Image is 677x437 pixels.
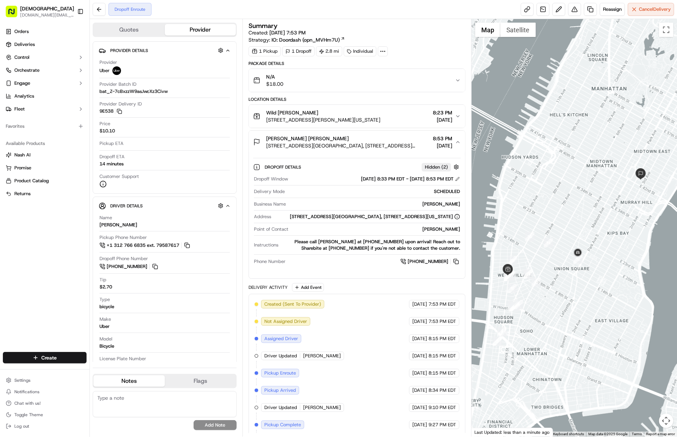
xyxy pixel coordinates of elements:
[254,258,286,265] span: Phone Number
[412,353,427,359] span: [DATE]
[24,76,91,82] div: We're available if you need us!
[433,135,452,142] span: 8:53 PM
[266,116,380,123] span: [STREET_ADDRESS][PERSON_NAME][US_STATE]
[290,213,460,220] div: [STREET_ADDRESS][GEOGRAPHIC_DATA], [STREET_ADDRESS][US_STATE]
[14,93,34,99] span: Analytics
[646,432,675,436] a: Report a map error
[289,201,460,207] div: [PERSON_NAME]
[6,165,84,171] a: Promise
[493,337,502,346] div: 2
[249,131,465,154] button: [PERSON_NAME] [PERSON_NAME][STREET_ADDRESS][GEOGRAPHIC_DATA], [STREET_ADDRESS][US_STATE]8:53 PM[D...
[14,389,40,395] span: Notifications
[264,370,296,376] span: Pickup Enroute
[266,142,430,149] span: [STREET_ADDRESS][GEOGRAPHIC_DATA], [STREET_ADDRESS][US_STATE]
[524,269,533,279] div: 25
[99,356,146,362] span: License Plate Number
[3,103,87,115] button: Fleet
[19,47,129,54] input: Got a question? Start typing here...
[99,234,147,241] span: Pickup Phone Number
[99,263,159,271] a: [PHONE_NUMBER]
[51,122,87,127] a: Powered byPylon
[510,302,519,311] div: 8
[265,164,302,170] span: Dropoff Details
[254,242,278,248] span: Instructions
[107,242,179,249] span: +1 312 766 6835 ext. 79587617
[544,238,553,248] div: 31
[99,343,114,349] div: Bicycle
[500,23,536,37] button: Show satellite imagery
[316,46,342,56] div: 2.8 mi
[254,176,288,182] span: Dropoff Window
[14,104,55,112] span: Knowledge Base
[400,258,460,266] a: [PHONE_NUMBER]
[3,26,87,37] a: Orders
[93,375,165,387] button: Notes
[20,5,74,12] button: [DEMOGRAPHIC_DATA]
[292,283,324,292] button: Add Event
[412,370,427,376] span: [DATE]
[600,3,625,16] button: Reassign
[497,327,507,337] div: 3
[249,36,345,43] div: Strategy:
[628,3,674,16] button: CancelDelivery
[71,122,87,127] span: Pylon
[425,164,448,170] span: Hidden ( 2 )
[165,24,236,36] button: Provider
[659,414,673,428] button: Map camera controls
[428,370,456,376] span: 8:15 PM EDT
[99,304,114,310] div: bicycle
[254,188,285,195] span: Delivery Mode
[24,69,118,76] div: Start new chat
[266,109,318,116] span: Wild [PERSON_NAME]
[14,178,49,184] span: Product Catalog
[264,318,307,325] span: Not Assigned Driver
[7,105,13,111] div: 📗
[99,316,111,323] span: Make
[288,188,460,195] div: SCHEDULED
[412,335,427,342] span: [DATE]
[412,387,427,394] span: [DATE]
[473,427,497,437] img: Google
[344,46,376,56] div: Individual
[433,109,452,116] span: 8:23 PM
[3,77,87,89] button: Engage
[433,142,452,149] span: [DATE]
[14,41,35,48] span: Deliveries
[107,263,147,270] span: [PHONE_NUMBER]
[99,59,117,66] span: Provider
[110,48,148,53] span: Provider Details
[249,154,465,278] div: [PERSON_NAME] [PERSON_NAME][STREET_ADDRESS][GEOGRAPHIC_DATA], [STREET_ADDRESS][US_STATE]8:53 PM[D...
[7,69,20,82] img: 1736555255976-a54dd68f-1ca7-489b-9aae-adbdc363a1c4
[509,302,518,312] div: 5
[428,335,456,342] span: 8:15 PM EDT
[6,191,84,197] a: Returns
[6,152,84,158] a: Nash AI
[14,54,29,61] span: Control
[99,296,110,303] span: Type
[99,323,110,330] div: Uber
[303,404,341,411] span: [PERSON_NAME]
[6,178,84,184] a: Product Catalog
[475,23,500,37] button: Show street map
[412,422,427,428] span: [DATE]
[504,271,514,280] div: 28
[272,36,345,43] a: IO: Doordash (opn_MVHm7U)
[99,161,124,167] div: 14 minutes
[428,301,456,307] span: 7:53 PM EDT
[428,318,456,325] span: 7:53 PM EDT
[603,6,622,13] span: Reassign
[412,404,427,411] span: [DATE]
[507,284,517,293] div: 10
[249,97,465,102] div: Location Details
[249,285,288,290] div: Delivery Activity
[99,44,231,56] button: Provider Details
[264,301,321,307] span: Created (Sent To Provider)
[3,162,87,174] button: Promise
[412,318,427,325] span: [DATE]
[291,226,460,232] div: [PERSON_NAME]
[14,80,30,86] span: Engage
[14,67,40,74] span: Orchestrate
[266,73,283,80] span: N/A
